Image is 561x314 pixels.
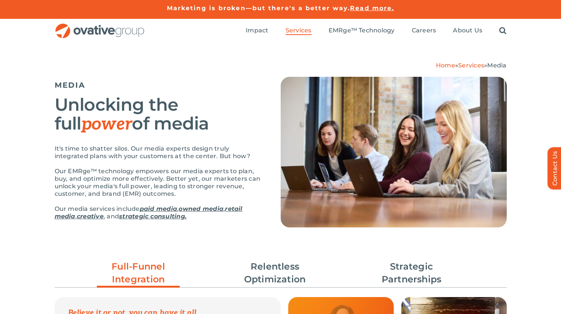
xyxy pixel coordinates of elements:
span: Careers [412,27,436,34]
span: About Us [453,27,482,34]
a: Full-Funnel Integration [97,260,180,290]
span: Services [286,27,312,34]
a: strategic consulting. [119,213,186,220]
img: Media – Hero [281,77,507,227]
a: Careers [412,27,436,35]
a: Strategic Partnerships [370,260,453,286]
nav: Menu [246,19,506,43]
a: About Us [453,27,482,35]
ul: Post Filters [55,256,507,290]
p: Our media services include , , , , and [55,205,262,220]
a: Marketing is broken—but there's a better way. [167,5,350,12]
span: EMRge™ Technology [329,27,395,34]
span: Impact [246,27,268,34]
em: power [81,114,132,135]
span: » » [436,62,507,69]
h5: MEDIA [55,81,262,90]
a: Relentless Optimization [234,260,316,286]
a: owned media [179,205,223,212]
a: EMRge™ Technology [329,27,395,35]
a: Services [286,27,312,35]
a: Read more. [350,5,394,12]
span: Media [487,62,506,69]
p: Our EMRge™ technology empowers our media experts to plan, buy, and optimize more effectively. Bet... [55,168,262,198]
a: retail media [55,205,243,220]
h2: Unlocking the full of media [55,95,262,134]
a: Home [436,62,455,69]
a: paid media [140,205,177,212]
a: Services [458,62,484,69]
a: Impact [246,27,268,35]
a: creative [77,213,104,220]
a: Search [499,27,506,35]
a: OG_Full_horizontal_RGB [55,23,145,30]
p: It's time to shatter silos. Our media experts design truly integrated plans with your customers a... [55,145,262,160]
